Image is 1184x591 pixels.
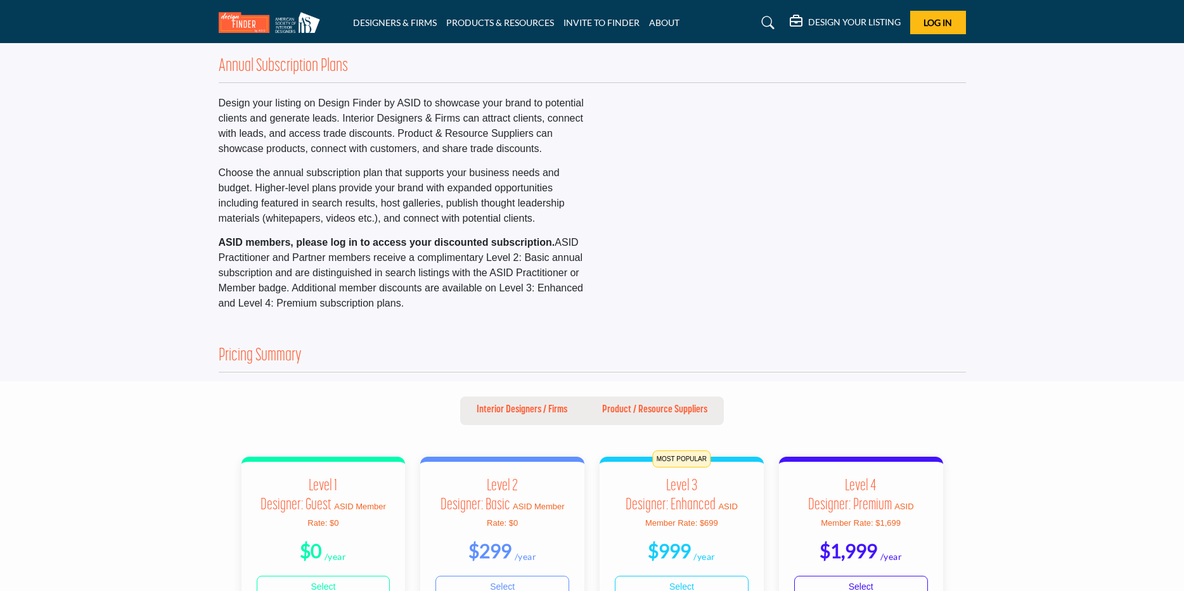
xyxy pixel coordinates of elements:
[602,402,707,417] p: Product / Resource Suppliers
[693,551,716,562] sub: /year
[219,237,555,248] strong: ASID members, please log in to access your discounted subscription.
[325,551,347,562] sub: /year
[219,56,348,78] h2: Annual Subscription Plans
[219,235,586,311] p: ASID Practitioner and Partner members receive a complimentary Level 2: Basic annual subscription ...
[219,346,302,367] h2: Pricing Summary
[219,12,326,33] img: Site Logo
[749,13,783,33] a: Search
[880,551,903,562] sub: /year
[307,502,386,528] span: ASID Member Rate: $0
[487,502,565,528] span: ASID Member Rate: $0
[460,397,584,426] button: Interior Designers / Firms
[808,16,901,28] h5: DESIGN YOUR LISTING
[653,450,711,467] span: MOST POPULAR
[649,17,679,28] a: ABOUT
[477,402,567,417] p: Interior Designers / Firms
[446,17,554,28] a: PRODUCTS & RESOURCES
[790,15,901,30] div: DESIGN YOUR LISTING
[910,11,966,34] button: Log In
[563,17,640,28] a: INVITE TO FINDER
[586,397,724,426] button: Product / Resource Suppliers
[353,17,437,28] a: DESIGNERS & FIRMS
[808,478,892,513] b: Level 4 Designer: Premium
[923,17,952,28] span: Log In
[468,539,512,562] b: $299
[219,96,586,156] p: Design your listing on Design Finder by ASID to showcase your brand to potential clients and gene...
[515,551,537,562] sub: /year
[626,478,716,513] b: Level 3 Designer: Enhanced
[820,539,877,562] b: $1,999
[648,539,691,562] b: $999
[300,539,321,562] b: $0
[219,165,586,226] p: Choose the annual subscription plan that supports your business needs and budget. Higher-level pl...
